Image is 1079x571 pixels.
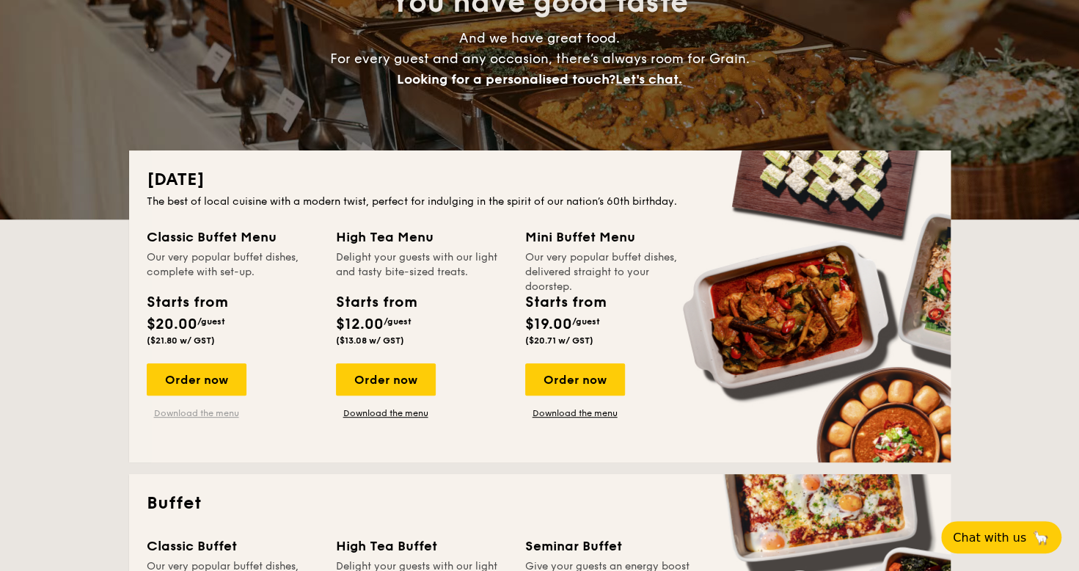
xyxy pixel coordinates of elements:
[336,250,508,280] div: Delight your guests with our light and tasty bite-sized treats.
[525,250,697,280] div: Our very popular buffet dishes, delivered straight to your doorstep.
[525,227,697,247] div: Mini Buffet Menu
[525,291,605,313] div: Starts from
[330,30,750,87] span: And we have great food. For every guest and any occasion, there’s always room for Grain.
[147,335,215,346] span: ($21.80 w/ GST)
[336,291,416,313] div: Starts from
[525,335,593,346] span: ($20.71 w/ GST)
[147,492,933,515] h2: Buffet
[147,363,246,396] div: Order now
[1032,529,1050,546] span: 🦙
[197,316,225,327] span: /guest
[336,536,508,556] div: High Tea Buffet
[397,71,615,87] span: Looking for a personalised touch?
[147,227,318,247] div: Classic Buffet Menu
[953,531,1026,545] span: Chat with us
[336,227,508,247] div: High Tea Menu
[525,316,572,333] span: $19.00
[147,250,318,280] div: Our very popular buffet dishes, complete with set-up.
[336,407,436,419] a: Download the menu
[336,335,404,346] span: ($13.08 w/ GST)
[147,291,227,313] div: Starts from
[384,316,412,327] span: /guest
[615,71,682,87] span: Let's chat.
[572,316,600,327] span: /guest
[147,168,933,192] h2: [DATE]
[525,363,625,396] div: Order now
[147,536,318,556] div: Classic Buffet
[525,536,697,556] div: Seminar Buffet
[525,407,625,419] a: Download the menu
[147,194,933,209] div: The best of local cuisine with a modern twist, perfect for indulging in the spirit of our nation’...
[147,407,246,419] a: Download the menu
[336,316,384,333] span: $12.00
[336,363,436,396] div: Order now
[147,316,197,333] span: $20.00
[941,521,1061,553] button: Chat with us🦙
